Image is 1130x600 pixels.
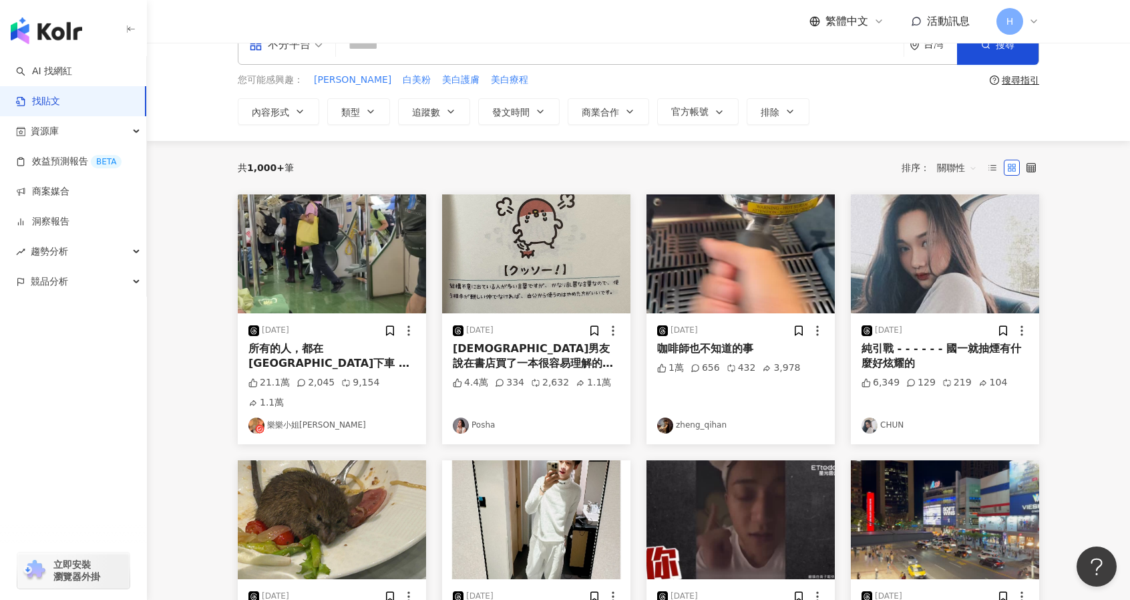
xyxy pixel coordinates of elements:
[16,95,60,108] a: 找貼文
[491,73,528,87] span: 美白療程
[238,98,319,125] button: 內容形式
[495,376,524,390] div: 334
[478,98,560,125] button: 發文時間
[657,418,824,434] a: KOL Avatarzheng_qihan
[657,98,739,125] button: 官方帳號
[31,116,59,146] span: 資源庫
[646,460,835,579] img: post-image
[402,73,431,88] button: 白美粉
[1002,75,1039,86] div: 搜尋指引
[297,376,335,390] div: 2,045
[862,341,1028,371] div: 純引戰 - - - - - - 國一就抽煙有什麼好炫耀的
[657,418,673,434] img: KOL Avatar
[31,237,68,267] span: 趨勢分析
[21,560,47,581] img: chrome extension
[996,39,1014,50] span: 搜尋
[238,73,303,87] span: 您可能感興趣：
[441,73,480,88] button: 美白護膚
[657,361,684,375] div: 1萬
[403,73,431,87] span: 白美粉
[990,76,999,85] span: question-circle
[248,396,284,410] div: 1.1萬
[11,17,82,44] img: logo
[16,185,69,198] a: 商案媒合
[16,215,69,229] a: 洞察報告
[492,107,530,118] span: 發文時間
[902,157,984,178] div: 排序：
[248,418,415,434] a: KOL Avatar樂樂小姐[PERSON_NAME]
[646,194,835,313] img: post-image
[412,107,440,118] span: 追蹤數
[657,341,824,356] div: 咖啡師也不知道的事
[453,341,620,371] div: [DEMOGRAPHIC_DATA]男友說在書店買了一本很容易理解的中文書 我只能說怎麼那麼的接地氣啦🤣🤣
[252,107,289,118] span: 內容形式
[576,376,611,390] div: 1.1萬
[16,247,25,257] span: rise
[314,73,391,87] span: [PERSON_NAME]
[862,418,878,434] img: KOL Avatar
[466,325,494,336] div: [DATE]
[53,559,100,583] span: 立即安裝 瀏覽器外掛
[248,418,264,434] img: KOL Avatar
[453,376,488,390] div: 4.4萬
[17,553,130,589] a: chrome extension立即安裝 瀏覽器外掛
[341,376,379,390] div: 9,154
[16,65,72,78] a: searchAI 找網紅
[862,418,1028,434] a: KOL AvatarCHUN
[1006,14,1014,29] span: H
[238,162,294,173] div: 共 筆
[247,162,285,173] span: 1,000+
[31,267,68,297] span: 競品分析
[582,107,619,118] span: 商業合作
[747,98,809,125] button: 排除
[238,194,426,313] img: post-image
[862,376,900,390] div: 6,349
[248,341,415,371] div: 所有的人，都在[GEOGRAPHIC_DATA]下車 這個畫面太感動
[568,98,649,125] button: 商業合作
[398,98,470,125] button: 追蹤數
[249,38,262,51] span: appstore
[924,39,957,50] div: 台灣
[453,418,620,434] a: KOL AvatarPosha
[851,460,1039,579] img: post-image
[957,25,1039,65] button: 搜尋
[671,106,709,117] span: 官方帳號
[327,98,390,125] button: 類型
[1077,547,1117,587] iframe: Help Scout Beacon - Open
[249,34,311,55] div: 不分平台
[341,107,360,118] span: 類型
[875,325,902,336] div: [DATE]
[442,460,630,579] img: post-image
[927,15,970,27] span: 活動訊息
[238,460,426,579] img: post-image
[16,155,122,168] a: 效益預測報告BETA
[761,107,779,118] span: 排除
[490,73,529,88] button: 美白療程
[910,40,920,50] span: environment
[442,194,630,313] img: post-image
[313,73,392,88] button: [PERSON_NAME]
[727,361,756,375] div: 432
[691,361,720,375] div: 656
[442,73,480,87] span: 美白護膚
[531,376,569,390] div: 2,632
[978,376,1008,390] div: 104
[762,361,800,375] div: 3,978
[825,14,868,29] span: 繁體中文
[248,376,290,390] div: 21.1萬
[851,194,1039,313] img: post-image
[937,157,977,178] span: 關聯性
[942,376,972,390] div: 219
[906,376,936,390] div: 129
[453,418,469,434] img: KOL Avatar
[262,325,289,336] div: [DATE]
[671,325,698,336] div: [DATE]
